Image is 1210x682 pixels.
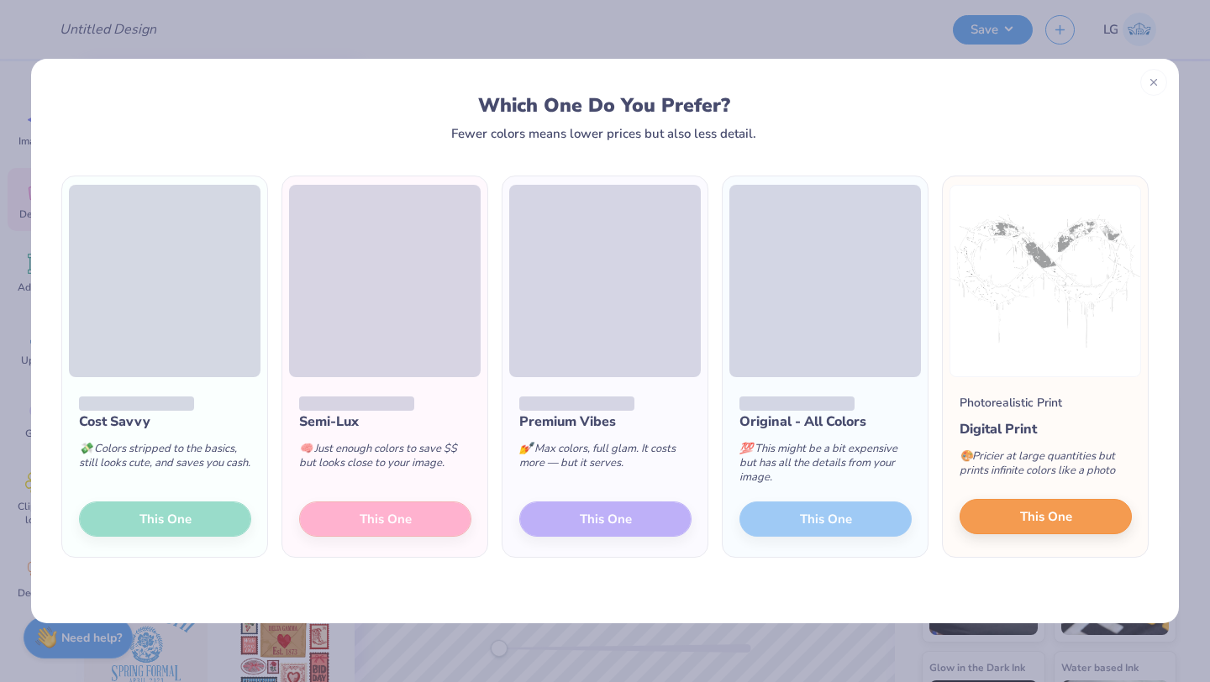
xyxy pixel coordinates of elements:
[739,432,912,501] div: This might be a bit expensive but has all the details from your image.
[960,499,1132,534] button: This One
[299,441,313,456] span: 🧠
[960,449,973,464] span: 🎨
[739,441,753,456] span: 💯
[950,185,1141,377] img: Photorealistic preview
[960,419,1132,439] div: Digital Print
[79,432,251,487] div: Colors stripped to the basics, still looks cute, and saves you cash.
[960,394,1062,412] div: Photorealistic Print
[79,412,251,432] div: Cost Savvy
[739,412,912,432] div: Original - All Colors
[77,94,1132,117] div: Which One Do You Prefer?
[519,441,533,456] span: 💅
[299,412,471,432] div: Semi-Lux
[1020,507,1072,527] span: This One
[519,412,692,432] div: Premium Vibes
[79,441,92,456] span: 💸
[519,432,692,487] div: Max colors, full glam. It costs more — but it serves.
[299,432,471,487] div: Just enough colors to save $$ but looks close to your image.
[960,439,1132,495] div: Pricier at large quantities but prints infinite colors like a photo
[451,127,756,140] div: Fewer colors means lower prices but also less detail.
